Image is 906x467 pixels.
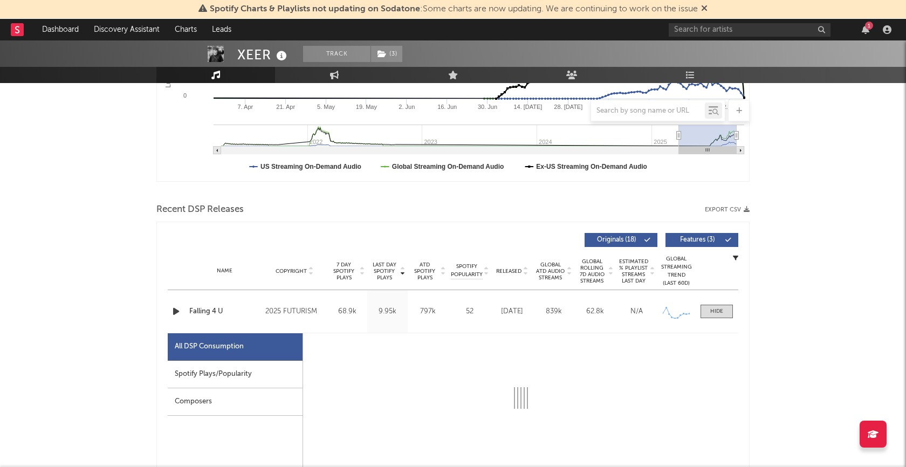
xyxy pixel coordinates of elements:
[660,255,692,287] div: Global Streaming Trend (Last 60D)
[536,306,572,317] div: 839k
[410,262,439,281] span: ATD Spotify Plays
[865,22,873,30] div: 1
[672,237,722,243] span: Features ( 3 )
[577,258,607,284] span: Global Rolling 7D Audio Streams
[189,306,260,317] a: Falling 4 U
[619,306,655,317] div: N/A
[669,23,830,37] input: Search for artists
[536,163,647,170] text: Ex-US Streaming On-Demand Audio
[210,5,698,13] span: : Some charts are now updating. We are continuing to work on the issue
[265,305,324,318] div: 2025 FUTURISM
[665,233,738,247] button: Features(3)
[392,163,504,170] text: Global Streaming On-Demand Audio
[260,163,361,170] text: US Streaming On-Demand Audio
[156,203,244,216] span: Recent DSP Releases
[330,262,358,281] span: 7 Day Spotify Plays
[577,306,613,317] div: 62.8k
[210,5,420,13] span: Spotify Charts & Playlists not updating on Sodatone
[862,25,869,34] button: 1
[35,19,86,40] a: Dashboard
[592,237,641,243] span: Originals ( 18 )
[451,263,483,279] span: Spotify Popularity
[183,92,187,99] text: 0
[494,306,530,317] div: [DATE]
[237,46,290,64] div: XEER
[189,267,260,275] div: Name
[536,262,565,281] span: Global ATD Audio Streams
[619,258,648,284] span: Estimated % Playlist Streams Last Day
[370,306,405,317] div: 9.95k
[370,46,403,62] span: ( 3 )
[164,19,172,87] text: Luminate Daily Streams
[167,19,204,40] a: Charts
[496,268,521,274] span: Released
[175,340,244,353] div: All DSP Consumption
[701,5,708,13] span: Dismiss
[591,107,705,115] input: Search by song name or URL
[370,262,399,281] span: Last Day Spotify Plays
[330,306,365,317] div: 68.9k
[168,361,303,388] div: Spotify Plays/Popularity
[303,46,370,62] button: Track
[705,207,750,213] button: Export CSV
[204,19,239,40] a: Leads
[410,306,445,317] div: 797k
[451,306,489,317] div: 52
[276,268,307,274] span: Copyright
[86,19,167,40] a: Discovery Assistant
[585,233,657,247] button: Originals(18)
[168,333,303,361] div: All DSP Consumption
[168,388,303,416] div: Composers
[371,46,402,62] button: (3)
